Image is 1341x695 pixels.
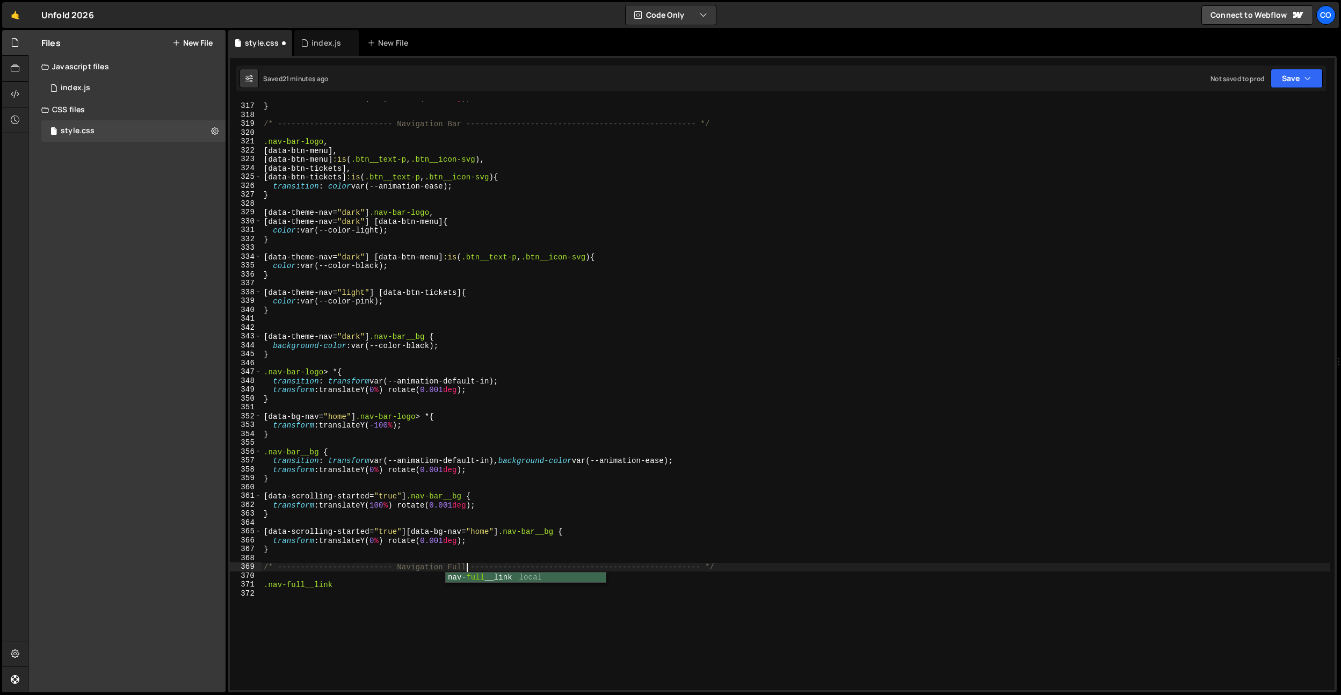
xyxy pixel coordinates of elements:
div: 349 [230,385,262,394]
div: 337 [230,279,262,288]
a: 🤙 [2,2,28,28]
div: style.css [245,38,279,48]
div: Javascript files [28,56,226,77]
div: CSS files [28,99,226,120]
div: 342 [230,323,262,332]
div: 343 [230,332,262,341]
div: 346 [230,359,262,368]
div: 366 [230,536,262,545]
div: 350 [230,394,262,403]
div: 324 [230,164,262,173]
div: 368 [230,554,262,563]
div: 357 [230,456,262,465]
div: 362 [230,501,262,510]
div: 344 [230,341,262,350]
div: 335 [230,261,262,270]
div: Saved [263,74,328,83]
div: 361 [230,491,262,501]
div: 369 [230,562,262,571]
div: 328 [230,199,262,208]
div: style.css [61,126,95,136]
div: 331 [230,226,262,235]
div: New File [367,38,412,48]
div: 333 [230,243,262,252]
button: Code Only [626,5,716,25]
div: 364 [230,518,262,527]
div: 17293/47924.js [41,77,226,99]
div: 320 [230,128,262,137]
div: 351 [230,403,262,412]
a: Connect to Webflow [1201,5,1313,25]
div: 370 [230,571,262,581]
div: 359 [230,474,262,483]
div: 319 [230,119,262,128]
button: Save [1271,69,1323,88]
div: 322 [230,146,262,155]
div: 363 [230,509,262,518]
div: 340 [230,306,262,315]
div: index.js [61,83,90,93]
div: 355 [230,438,262,447]
div: 356 [230,447,262,457]
div: 353 [230,421,262,430]
div: 358 [230,465,262,474]
div: 371 [230,580,262,589]
div: Unfold 2026 [41,9,94,21]
div: 317 [230,102,262,111]
div: 325 [230,172,262,182]
div: 332 [230,235,262,244]
div: 347 [230,367,262,377]
div: 365 [230,527,262,536]
h2: Files [41,37,61,49]
div: 326 [230,182,262,191]
div: 352 [230,412,262,421]
div: 341 [230,314,262,323]
div: 327 [230,190,262,199]
div: 330 [230,217,262,226]
div: 348 [230,377,262,386]
div: Not saved to prod [1210,74,1264,83]
button: New File [172,39,213,47]
div: 318 [230,111,262,120]
div: 354 [230,430,262,439]
div: 323 [230,155,262,164]
div: 21 minutes ago [282,74,328,83]
div: 360 [230,483,262,492]
div: 372 [230,589,262,598]
div: 334 [230,252,262,262]
div: 338 [230,288,262,297]
div: index.js [311,38,341,48]
a: Co [1316,5,1336,25]
div: 329 [230,208,262,217]
div: 339 [230,296,262,306]
div: 321 [230,137,262,146]
div: 17293/47925.css [41,120,226,142]
div: 336 [230,270,262,279]
div: 345 [230,350,262,359]
div: 367 [230,545,262,554]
